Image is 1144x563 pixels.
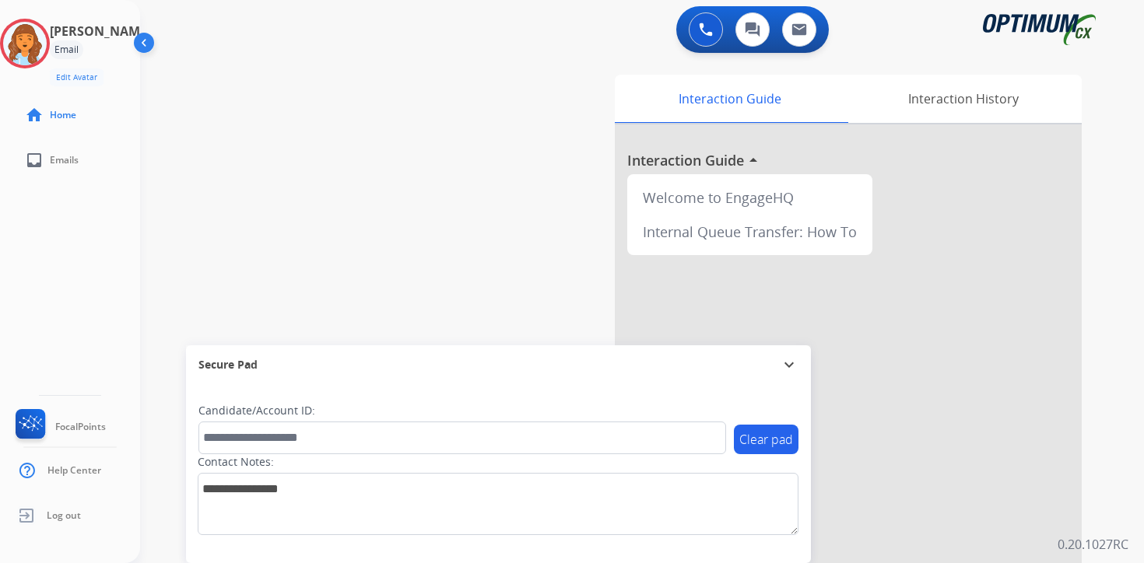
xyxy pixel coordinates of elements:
[198,357,258,372] span: Secure Pad
[50,68,104,86] button: Edit Avatar
[55,421,106,433] span: FocalPoints
[780,355,798,374] mat-icon: expand_more
[50,109,76,121] span: Home
[25,106,44,124] mat-icon: home
[198,403,315,418] label: Candidate/Account ID:
[47,464,101,477] span: Help Center
[615,75,844,123] div: Interaction Guide
[25,151,44,170] mat-icon: inbox
[844,75,1082,123] div: Interaction History
[633,180,866,215] div: Welcome to EngageHQ
[47,509,81,522] span: Log out
[1058,535,1128,554] p: 0.20.1027RC
[3,22,47,65] img: avatar
[50,22,151,40] h3: [PERSON_NAME]
[633,215,866,249] div: Internal Queue Transfer: How To
[198,454,274,470] label: Contact Notes:
[50,40,83,59] div: Email
[734,425,798,454] button: Clear pad
[12,409,106,445] a: FocalPoints
[50,154,79,166] span: Emails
